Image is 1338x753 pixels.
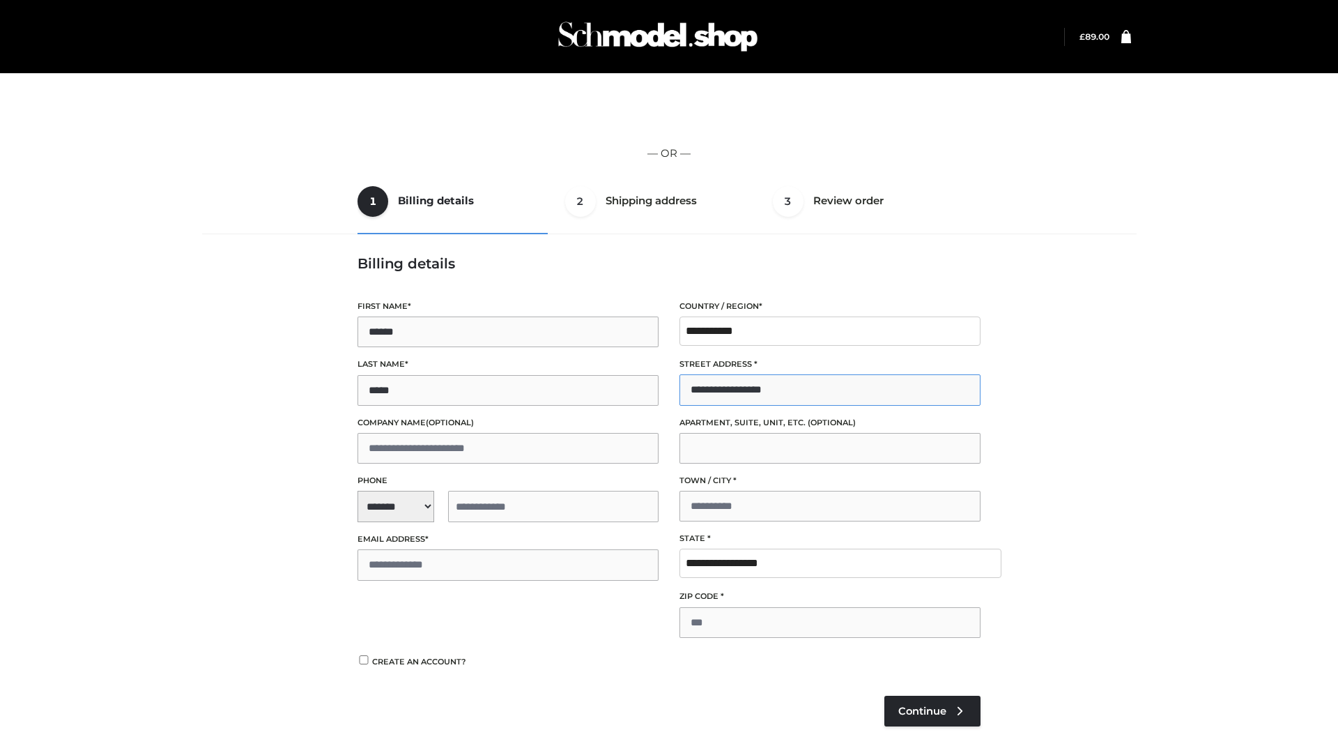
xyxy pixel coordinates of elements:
input: Create an account? [357,655,370,664]
span: Create an account? [372,657,466,667]
label: Street address [679,358,981,371]
label: Company name [357,416,659,429]
label: State [679,532,981,545]
a: Continue [884,696,981,727]
label: Last name [357,358,659,371]
a: £89.00 [1079,31,1109,42]
span: (optional) [426,418,474,427]
label: ZIP Code [679,590,981,603]
span: £ [1079,31,1085,42]
p: — OR — [207,144,1131,162]
h3: Billing details [357,255,981,272]
label: Phone [357,474,659,487]
label: First name [357,300,659,313]
iframe: Secure express checkout frame [204,92,1134,131]
span: Continue [898,705,946,717]
img: Schmodel Admin 964 [553,9,762,64]
label: Town / City [679,474,981,487]
bdi: 89.00 [1079,31,1109,42]
label: Country / Region [679,300,981,313]
label: Apartment, suite, unit, etc. [679,416,981,429]
label: Email address [357,533,659,546]
span: (optional) [808,418,856,427]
